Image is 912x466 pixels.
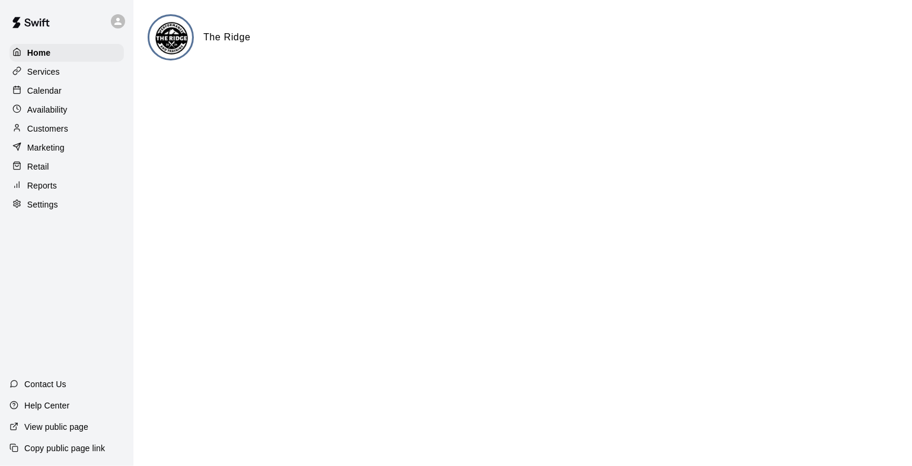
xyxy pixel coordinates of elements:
img: The Ridge logo [149,16,194,60]
a: Calendar [9,82,124,100]
p: Customers [27,123,68,135]
a: Retail [9,158,124,175]
p: Settings [27,199,58,210]
p: Retail [27,161,49,173]
p: Services [27,66,60,78]
p: Home [27,47,51,59]
p: Contact Us [24,378,66,390]
p: Marketing [27,142,65,154]
a: Customers [9,120,124,138]
a: Reports [9,177,124,194]
a: Marketing [9,139,124,157]
p: View public page [24,421,88,433]
p: Copy public page link [24,442,105,454]
p: Reports [27,180,57,191]
p: Availability [27,104,68,116]
a: Services [9,63,124,81]
a: Settings [9,196,124,213]
h6: The Ridge [203,30,251,45]
a: Home [9,44,124,62]
p: Help Center [24,400,69,411]
a: Availability [9,101,124,119]
p: Calendar [27,85,62,97]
